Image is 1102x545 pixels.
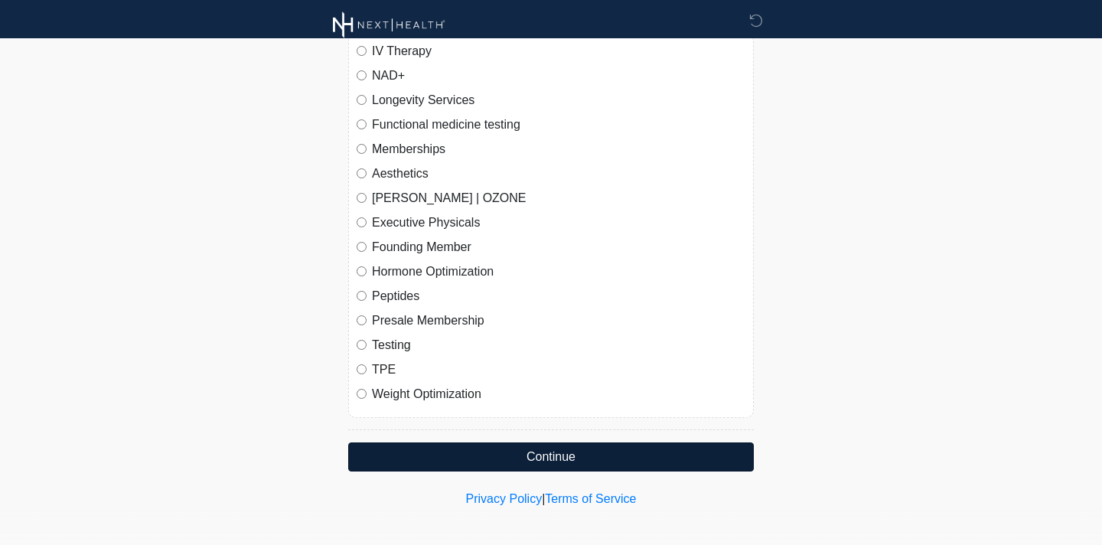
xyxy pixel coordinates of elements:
input: Weight Optimization [357,389,367,399]
input: Founding Member [357,242,367,252]
input: Aesthetics [357,168,367,178]
input: Memberships [357,144,367,154]
input: [PERSON_NAME] | OZONE [357,193,367,203]
input: Presale Membership [357,315,367,325]
label: Peptides [372,287,745,305]
img: Next Health Wellness Logo [333,11,445,38]
label: Hormone Optimization [372,263,745,281]
label: Executive Physicals [372,214,745,232]
label: Weight Optimization [372,385,745,403]
input: Hormone Optimization [357,266,367,276]
a: Terms of Service [545,492,636,505]
input: Executive Physicals [357,217,367,227]
label: Memberships [372,140,745,158]
label: [PERSON_NAME] | OZONE [372,189,745,207]
a: | [542,492,545,505]
input: Testing [357,340,367,350]
input: NAD+ [357,70,367,80]
a: Privacy Policy [466,492,543,505]
label: Founding Member [372,238,745,256]
input: Peptides [357,291,367,301]
input: Longevity Services [357,95,367,105]
label: TPE [372,361,745,379]
label: NAD+ [372,67,745,85]
button: Continue [348,442,754,472]
label: Aesthetics [372,165,745,183]
input: Functional medicine testing [357,119,367,129]
label: Longevity Services [372,91,745,109]
input: TPE [357,364,367,374]
input: IV Therapy [357,46,367,56]
label: Presale Membership [372,312,745,330]
label: Functional medicine testing [372,116,745,134]
label: IV Therapy [372,42,745,60]
label: Testing [372,336,745,354]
